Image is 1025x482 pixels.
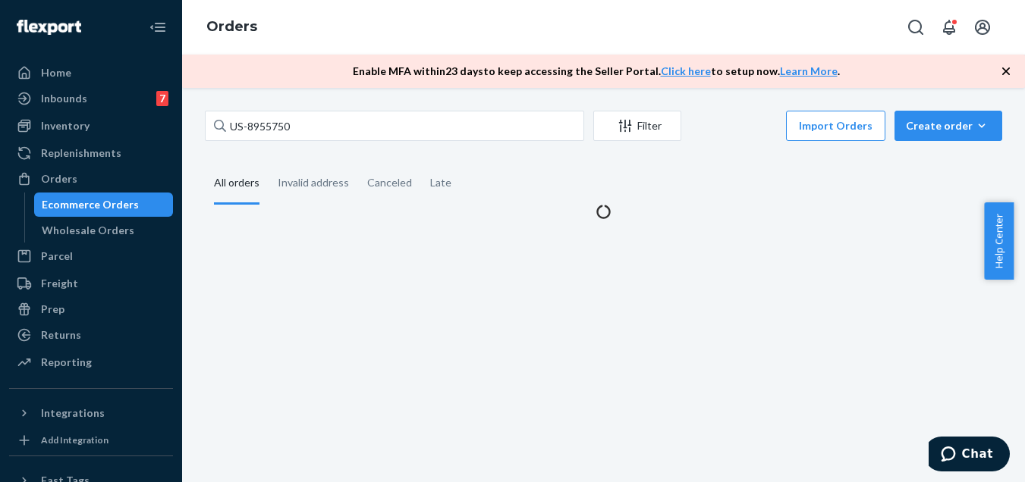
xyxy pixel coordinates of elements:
div: Integrations [41,405,105,421]
div: Returns [41,327,81,343]
div: Wholesale Orders [42,223,134,238]
div: Freight [41,276,78,291]
ol: breadcrumbs [194,5,269,49]
a: Inbounds7 [9,86,173,111]
div: Home [41,65,71,80]
div: Late [430,163,451,202]
a: Add Integration [9,431,173,449]
button: Open Search Box [901,12,931,42]
div: Canceled [367,163,412,202]
a: Click here [661,64,711,77]
img: Flexport logo [17,20,81,35]
div: Create order [906,118,991,133]
a: Ecommerce Orders [34,192,174,217]
a: Returns [9,323,173,347]
div: Inbounds [41,91,87,106]
div: Orders [41,171,77,186]
button: Create order [895,111,1002,141]
a: Replenishments [9,141,173,165]
button: Filter [593,111,681,141]
div: 7 [156,91,168,106]
input: Search orders [205,111,584,141]
a: Freight [9,271,173,296]
a: Inventory [9,114,173,138]
button: Integrations [9,401,173,425]
div: Inventory [41,118,90,133]
a: Orders [9,167,173,191]
div: Parcel [41,249,73,264]
a: Parcel [9,244,173,268]
button: Import Orders [786,111,885,141]
p: Enable MFA within 23 days to keep accessing the Seller Portal. to setup now. . [353,64,840,79]
button: Close Navigation [143,12,173,42]
div: Filter [594,118,681,133]
a: Prep [9,297,173,321]
button: Open notifications [934,12,964,42]
div: Reporting [41,355,92,370]
div: Ecommerce Orders [42,197,139,212]
button: Open account menu [967,12,998,42]
a: Orders [206,18,257,35]
iframe: Opens a widget where you can chat to one of our agents [929,437,1010,474]
div: Invalid address [278,163,349,202]
div: Add Integration [41,433,108,446]
a: Wholesale Orders [34,218,174,243]
div: All orders [214,163,259,205]
a: Reporting [9,350,173,374]
div: Replenishments [41,146,121,161]
a: Home [9,61,173,85]
button: Help Center [984,202,1014,280]
div: Prep [41,302,64,317]
a: Learn More [780,64,838,77]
